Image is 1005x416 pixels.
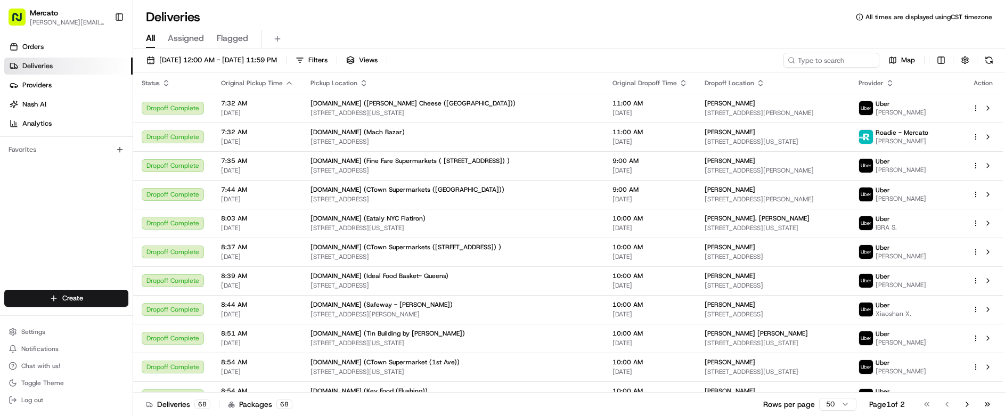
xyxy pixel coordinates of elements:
input: Type to search [783,53,879,68]
span: [DATE] [221,252,293,261]
span: [PERSON_NAME]. [PERSON_NAME] [705,214,810,223]
span: 7:32 AM [221,128,293,136]
span: Uber [876,243,890,252]
span: [DOMAIN_NAME] (Key Food (Flushing)) [311,387,428,395]
span: Provider [859,79,884,87]
span: Settings [21,328,45,336]
span: [DATE] [612,137,688,146]
p: Rows per page [763,399,815,410]
span: [DATE] [612,368,688,376]
span: Views [359,55,378,65]
span: [STREET_ADDRESS][PERSON_NAME] [705,166,842,175]
span: [PERSON_NAME] [705,358,755,366]
span: 11:00 AM [612,99,688,108]
span: 9:00 AM [612,185,688,194]
span: IBRA S. [876,223,897,232]
span: Assigned [168,32,204,45]
span: 8:44 AM [221,300,293,309]
span: [DATE] [221,109,293,117]
a: Nash AI [4,96,133,113]
span: Uber [876,157,890,166]
span: [DATE] [221,310,293,319]
span: [PERSON_NAME] [705,300,755,309]
span: Notifications [21,345,59,353]
span: [STREET_ADDRESS] [705,310,842,319]
span: [DATE] [612,281,688,290]
div: 68 [276,399,292,409]
img: uber-new-logo.jpeg [859,101,873,115]
button: Notifications [4,341,128,356]
span: Dropoff Location [705,79,754,87]
span: [PERSON_NAME] [876,367,926,376]
span: Uber [876,358,890,367]
span: 8:51 AM [221,329,293,338]
span: [DOMAIN_NAME] (CTown Supermarkets ([GEOGRAPHIC_DATA])) [311,185,504,194]
span: [STREET_ADDRESS][US_STATE] [311,339,595,347]
span: Filters [308,55,328,65]
span: Map [901,55,915,65]
img: roadie-logo-v2.jpg [859,130,873,144]
span: [DATE] [612,166,688,175]
span: [DOMAIN_NAME] (Tin Building by [PERSON_NAME]) [311,329,465,338]
img: uber-new-logo.jpeg [859,159,873,173]
div: Action [972,79,994,87]
span: [DOMAIN_NAME] (CTown Supermarket (1st Ave)) [311,358,460,366]
div: Packages [228,399,292,410]
span: Status [142,79,160,87]
span: [DATE] [612,195,688,203]
span: [DATE] [221,137,293,146]
span: 8:37 AM [221,243,293,251]
span: Uber [876,301,890,309]
span: Create [62,293,83,303]
span: [STREET_ADDRESS][US_STATE] [705,339,842,347]
span: [PERSON_NAME] [PERSON_NAME] [705,329,808,338]
span: 7:32 AM [221,99,293,108]
span: [STREET_ADDRESS] [311,195,595,203]
span: 8:54 AM [221,387,293,395]
span: [STREET_ADDRESS][US_STATE] [311,368,595,376]
span: [PERSON_NAME] [876,281,926,289]
span: [PERSON_NAME] [876,137,928,145]
span: 10:00 AM [612,358,688,366]
span: [DOMAIN_NAME] (CTown Supermarkets ([STREET_ADDRESS]) ) [311,243,501,251]
span: [DATE] [221,281,293,290]
span: [PERSON_NAME] [876,166,926,174]
span: [DATE] [612,310,688,319]
span: [STREET_ADDRESS][US_STATE] [705,137,842,146]
img: uber-new-logo.jpeg [859,245,873,259]
span: [STREET_ADDRESS] [311,281,595,290]
span: Pickup Location [311,79,357,87]
span: Original Dropoff Time [612,79,677,87]
span: Providers [22,80,52,90]
span: Original Pickup Time [221,79,283,87]
span: [DATE] [221,195,293,203]
span: [PERSON_NAME] [876,252,926,260]
button: Views [341,53,382,68]
span: 10:00 AM [612,300,688,309]
span: 7:44 AM [221,185,293,194]
span: 10:00 AM [612,272,688,280]
button: Chat with us! [4,358,128,373]
span: [DATE] [221,166,293,175]
span: Mercato [30,7,58,18]
span: Xiaoshan X. [876,309,911,318]
span: Uber [876,330,890,338]
img: uber-new-logo.jpeg [859,216,873,230]
span: [PERSON_NAME] [705,185,755,194]
span: All times are displayed using CST timezone [865,13,992,21]
span: [DATE] [221,224,293,232]
span: [STREET_ADDRESS] [311,137,595,146]
span: [DATE] [612,339,688,347]
h1: Deliveries [146,9,200,26]
span: 7:35 AM [221,157,293,165]
span: [DATE] [612,109,688,117]
img: uber-new-logo.jpeg [859,360,873,374]
button: Toggle Theme [4,376,128,390]
span: 10:00 AM [612,329,688,338]
span: 9:00 AM [612,157,688,165]
span: All [146,32,155,45]
span: [STREET_ADDRESS] [311,252,595,261]
button: [PERSON_NAME][EMAIL_ADDRESS][PERSON_NAME][DOMAIN_NAME] [30,18,106,27]
span: [DOMAIN_NAME] (Fine Fare Supermarkets ( [STREET_ADDRESS]) ) [311,157,510,165]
